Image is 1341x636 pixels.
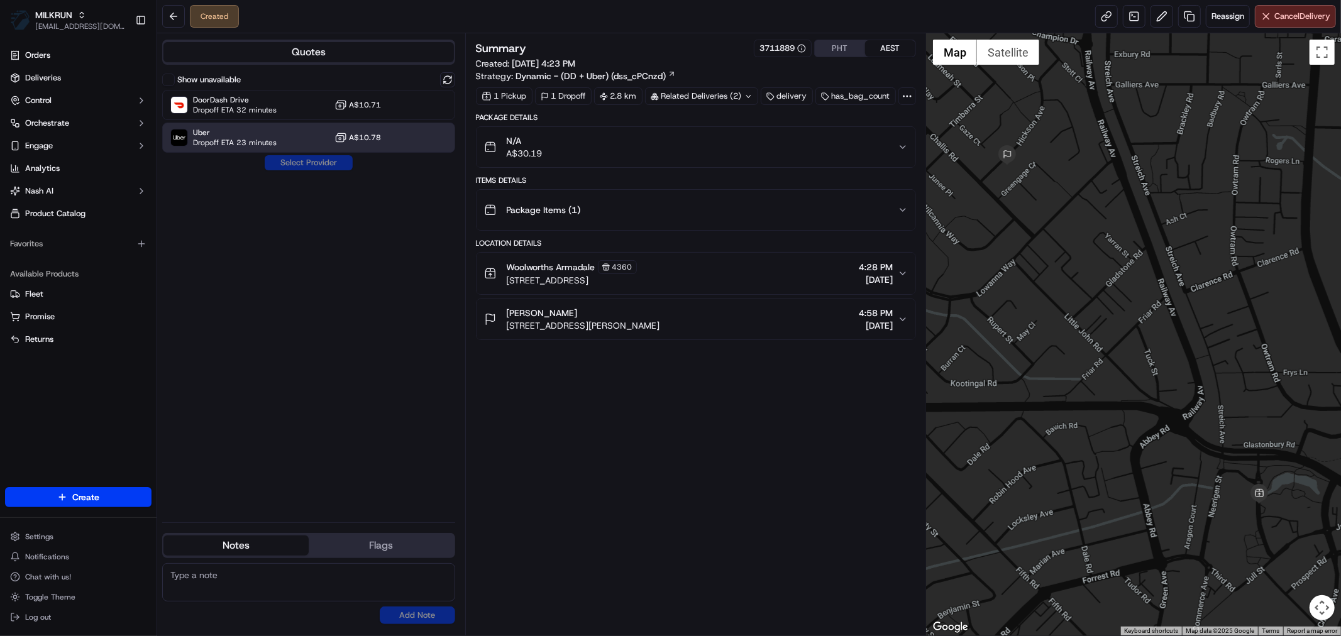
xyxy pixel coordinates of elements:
[5,608,152,626] button: Log out
[1262,627,1279,634] a: Terms (opens in new tab)
[859,307,893,319] span: 4:58 PM
[476,70,676,82] div: Strategy:
[476,238,916,248] div: Location Details
[930,619,971,635] img: Google
[507,307,578,319] span: [PERSON_NAME]
[5,181,152,201] button: Nash AI
[516,70,666,82] span: Dynamic - (DD + Uber) (dss_cPCnzd)
[477,127,915,167] button: N/AA$30.19
[25,95,52,106] span: Control
[859,273,893,286] span: [DATE]
[5,136,152,156] button: Engage
[193,138,277,148] span: Dropoff ETA 23 minutes
[865,40,915,57] button: AEST
[25,572,71,582] span: Chat with us!
[25,118,69,129] span: Orchestrate
[334,99,382,111] button: A$10.71
[477,299,915,339] button: [PERSON_NAME][STREET_ADDRESS][PERSON_NAME]4:58 PM[DATE]
[35,9,72,21] button: MILKRUN
[507,261,595,273] span: Woolworths Armadale
[5,329,152,349] button: Returns
[193,105,277,115] span: Dropoff ETA 32 minutes
[1310,595,1335,620] button: Map camera controls
[5,90,152,111] button: Control
[10,288,146,300] a: Fleet
[25,612,51,622] span: Log out
[25,208,86,219] span: Product Catalog
[25,185,53,197] span: Nash AI
[193,95,277,105] span: DoorDash Drive
[5,204,152,224] a: Product Catalog
[163,42,454,62] button: Quotes
[612,262,632,272] span: 4360
[25,140,53,151] span: Engage
[25,532,53,542] span: Settings
[759,43,806,54] button: 3711889
[930,619,971,635] a: Open this area in Google Maps (opens a new window)
[350,133,382,143] span: A$10.78
[5,487,152,507] button: Create
[476,57,576,70] span: Created:
[5,284,152,304] button: Fleet
[1310,40,1335,65] button: Toggle fullscreen view
[859,319,893,332] span: [DATE]
[476,43,527,54] h3: Summary
[507,319,660,332] span: [STREET_ADDRESS][PERSON_NAME]
[476,175,916,185] div: Items Details
[171,129,187,146] img: Uber
[859,261,893,273] span: 4:28 PM
[25,334,53,345] span: Returns
[5,588,152,606] button: Toggle Theme
[5,568,152,586] button: Chat with us!
[476,87,533,105] div: 1 Pickup
[645,87,758,105] div: Related Deliveries (2)
[1186,627,1254,634] span: Map data ©2025 Google
[512,58,576,69] span: [DATE] 4:23 PM
[177,74,241,85] label: Show unavailable
[5,234,152,254] div: Favorites
[1255,5,1336,28] button: CancelDelivery
[507,204,581,216] span: Package Items ( 1 )
[5,5,130,35] button: MILKRUNMILKRUN[EMAIL_ADDRESS][DOMAIN_NAME]
[1274,11,1330,22] span: Cancel Delivery
[5,548,152,566] button: Notifications
[477,190,915,230] button: Package Items (1)
[5,264,152,284] div: Available Products
[35,21,125,31] button: [EMAIL_ADDRESS][DOMAIN_NAME]
[5,45,152,65] a: Orders
[1287,627,1337,634] a: Report a map error
[977,40,1039,65] button: Show satellite imagery
[477,253,915,294] button: Woolworths Armadale4360[STREET_ADDRESS]4:28 PM[DATE]
[5,113,152,133] button: Orchestrate
[10,10,30,30] img: MILKRUN
[334,131,382,144] button: A$10.78
[507,274,637,287] span: [STREET_ADDRESS]
[535,87,592,105] div: 1 Dropoff
[163,535,309,556] button: Notes
[10,311,146,322] a: Promise
[1206,5,1250,28] button: Reassign
[25,288,43,300] span: Fleet
[761,87,813,105] div: delivery
[10,334,146,345] a: Returns
[1124,627,1178,635] button: Keyboard shortcuts
[25,72,61,84] span: Deliveries
[72,491,99,503] span: Create
[309,535,454,556] button: Flags
[507,147,543,160] span: A$30.19
[507,134,543,147] span: N/A
[5,528,152,546] button: Settings
[25,311,55,322] span: Promise
[350,100,382,110] span: A$10.71
[476,112,916,123] div: Package Details
[5,68,152,88] a: Deliveries
[25,552,69,562] span: Notifications
[5,158,152,178] a: Analytics
[516,70,676,82] a: Dynamic - (DD + Uber) (dss_cPCnzd)
[1211,11,1244,22] span: Reassign
[5,307,152,327] button: Promise
[171,97,187,113] img: DoorDash Drive
[815,40,865,57] button: PHT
